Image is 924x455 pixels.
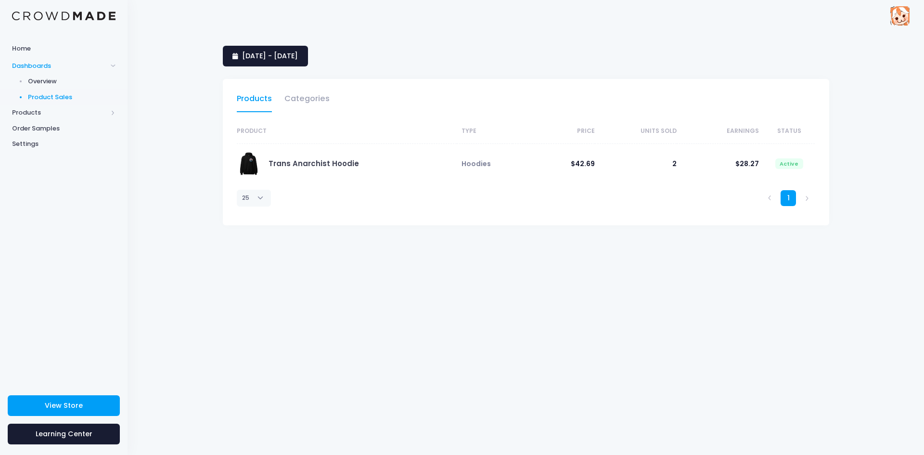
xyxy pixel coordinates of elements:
[36,429,92,439] span: Learning Center
[12,124,115,133] span: Order Samples
[672,159,677,169] span: 2
[12,12,115,21] img: Logo
[571,159,595,169] span: $42.69
[237,119,457,144] th: Product: activate to sort column ascending
[781,190,796,206] a: 1
[12,139,115,149] span: Settings
[513,119,595,144] th: Price: activate to sort column ascending
[269,158,359,169] a: Trans Anarchist Hoodie
[12,44,115,53] span: Home
[677,119,759,144] th: Earnings: activate to sort column ascending
[595,119,677,144] th: Units Sold: activate to sort column ascending
[775,158,803,169] span: Active
[242,51,298,61] span: [DATE] - [DATE]
[462,159,491,169] span: Hoodies
[12,61,107,71] span: Dashboards
[284,90,330,112] a: Categories
[735,159,759,169] span: $28.27
[8,395,120,416] a: View Store
[890,6,910,26] img: User
[12,108,107,117] span: Products
[28,77,116,86] span: Overview
[28,92,116,102] span: Product Sales
[223,46,308,66] a: [DATE] - [DATE]
[237,90,272,112] a: Products
[759,119,815,144] th: Status: activate to sort column ascending
[8,424,120,444] a: Learning Center
[457,119,513,144] th: Type: activate to sort column ascending
[45,401,83,410] span: View Store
